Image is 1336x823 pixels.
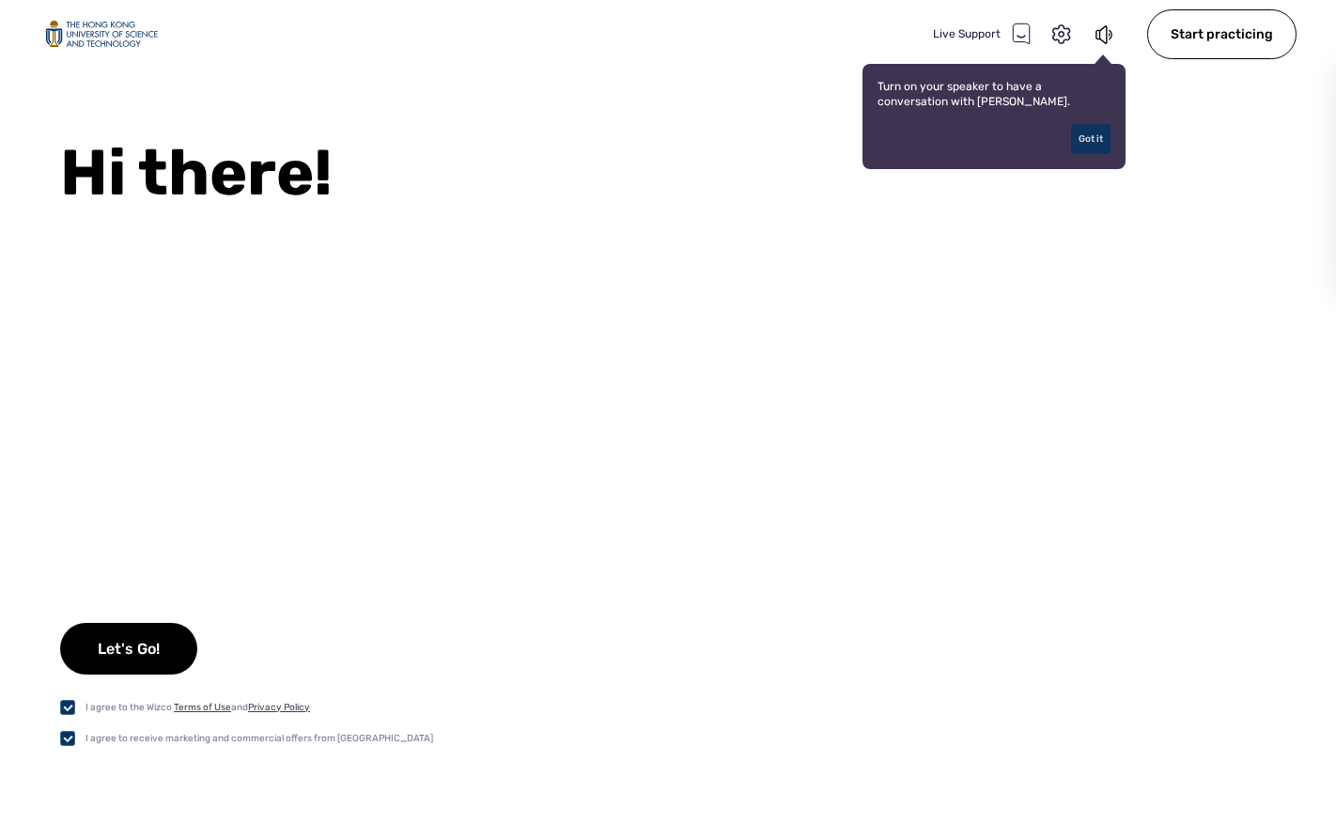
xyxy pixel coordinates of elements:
[248,702,310,713] a: Privacy Policy
[174,702,231,713] a: Terms of Use
[60,135,1336,210] div: Hi there!
[60,623,197,675] div: Let's Go!
[85,731,433,746] div: I agree to receive marketing and commercial offers from [GEOGRAPHIC_DATA]
[45,21,158,48] img: logo
[1071,124,1111,154] div: Got it
[1147,9,1297,59] div: Start practicing
[933,23,1031,45] div: Live Support
[85,700,310,715] div: I agree to the Wizco and
[862,64,1126,169] div: Turn on your speaker to have a conversation with [PERSON_NAME].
